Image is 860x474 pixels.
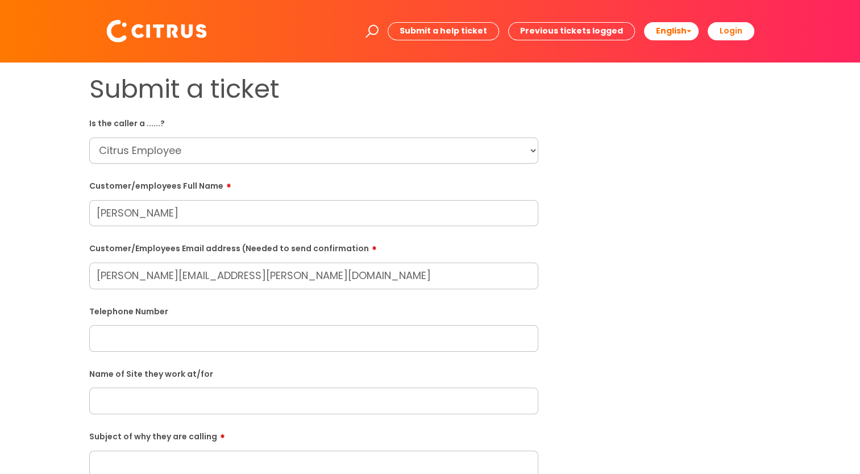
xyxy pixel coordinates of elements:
b: Login [720,25,742,36]
span: English [656,25,687,36]
label: Name of Site they work at/for [89,367,538,379]
h1: Submit a ticket [89,74,538,105]
input: Email [89,263,538,289]
label: Customer/employees Full Name [89,177,538,191]
a: Login [708,22,754,40]
label: Is the caller a ......? [89,117,538,128]
label: Customer/Employees Email address (Needed to send confirmation [89,240,538,253]
label: Subject of why they are calling [89,428,538,442]
label: Telephone Number [89,305,538,317]
a: Submit a help ticket [388,22,499,40]
a: Previous tickets logged [508,22,635,40]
